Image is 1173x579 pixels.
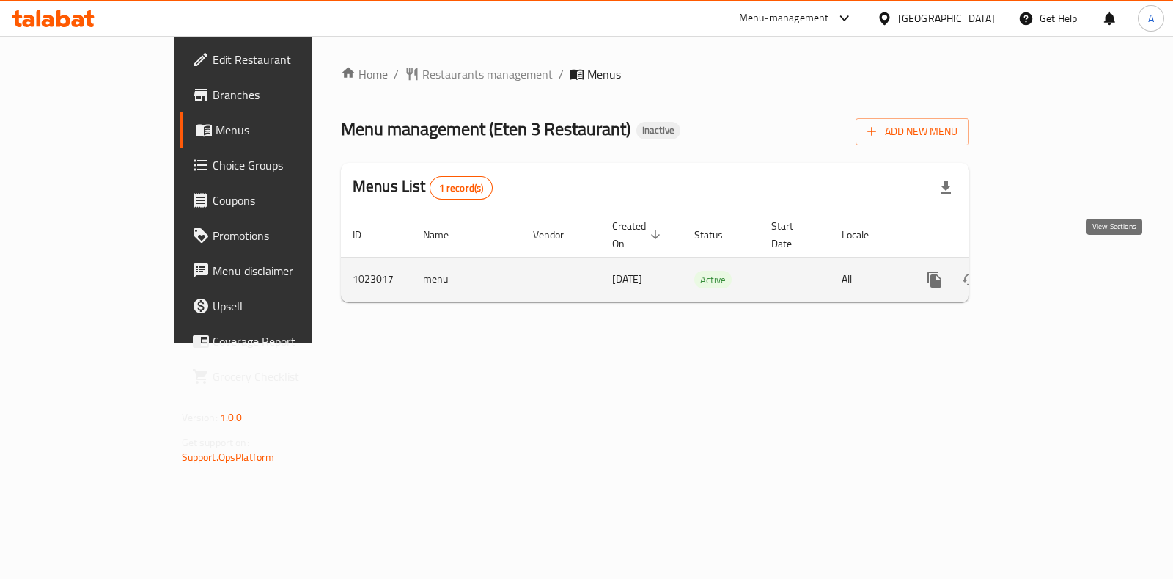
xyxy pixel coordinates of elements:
li: / [559,65,564,83]
span: Coverage Report [213,332,358,350]
a: Menu disclaimer [180,253,370,288]
span: Choice Groups [213,156,358,174]
span: Get support on: [182,433,249,452]
th: Actions [905,213,1070,258]
td: menu [411,257,521,302]
td: All [830,257,905,302]
span: A [1148,10,1154,26]
span: Restaurants management [422,65,553,83]
a: Grocery Checklist [180,359,370,394]
span: Inactive [636,124,680,136]
span: Coupons [213,192,358,209]
div: Export file [928,170,963,205]
div: Total records count [430,176,493,200]
li: / [394,65,399,83]
nav: breadcrumb [341,65,969,83]
div: Inactive [636,122,680,139]
span: Menus [216,121,358,139]
span: Created On [612,217,665,252]
a: Promotions [180,218,370,253]
button: Add New Menu [856,118,969,145]
span: 1 record(s) [430,181,493,195]
span: Menu management ( Eten 3 Restaurant ) [341,112,630,145]
span: Name [423,226,468,244]
span: Branches [213,86,358,103]
span: Menus [587,65,621,83]
a: Restaurants management [405,65,553,83]
span: Menu disclaimer [213,262,358,280]
span: Start Date [771,217,812,252]
span: Active [694,272,732,288]
span: Edit Restaurant [213,51,358,68]
button: more [917,262,952,297]
span: [DATE] [612,269,642,288]
td: - [760,257,830,302]
span: Upsell [213,297,358,315]
td: 1023017 [341,257,411,302]
a: Upsell [180,288,370,324]
span: Version: [182,408,218,427]
span: Add New Menu [867,123,957,141]
a: Edit Restaurant [180,42,370,77]
div: [GEOGRAPHIC_DATA] [898,10,995,26]
a: Support.OpsPlatform [182,448,275,467]
span: Promotions [213,227,358,244]
a: Branches [180,77,370,112]
a: Choice Groups [180,148,370,183]
div: Menu-management [739,10,829,27]
a: Menus [180,112,370,148]
a: Coverage Report [180,324,370,359]
span: Locale [842,226,888,244]
button: Change Status [952,262,988,297]
table: enhanced table [341,213,1070,302]
span: Grocery Checklist [213,368,358,385]
span: 1.0.0 [220,408,243,427]
h2: Menus List [353,175,493,200]
span: Status [694,226,742,244]
a: Coupons [180,183,370,218]
span: ID [353,226,380,244]
span: Vendor [533,226,583,244]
